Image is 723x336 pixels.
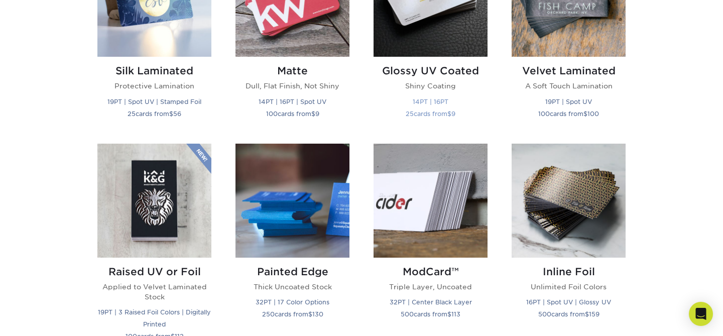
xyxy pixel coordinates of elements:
[107,98,201,105] small: 19PT | Spot UV | Stamped Foil
[311,110,315,118] span: $
[97,282,211,302] p: Applied to Velvet Laminated Stock
[266,110,278,118] span: 100
[235,266,349,278] h2: Painted Edge
[583,110,587,118] span: $
[447,110,451,118] span: $
[512,266,626,278] h2: Inline Foil
[451,110,455,118] span: 9
[538,110,599,118] small: cards from
[413,98,448,105] small: 14PT | 16PT
[97,266,211,278] h2: Raised UV or Foil
[406,110,455,118] small: cards from
[545,98,592,105] small: 19PT | Spot UV
[312,310,323,318] span: 130
[97,65,211,77] h2: Silk Laminated
[262,310,275,318] span: 250
[512,144,626,258] img: Inline Foil Business Cards
[587,110,599,118] span: 100
[538,110,550,118] span: 100
[308,310,312,318] span: $
[173,110,181,118] span: 56
[97,81,211,91] p: Protective Lamination
[374,81,488,91] p: Shiny Coating
[585,310,589,318] span: $
[374,266,488,278] h2: ModCard™
[235,144,349,258] img: Painted Edge Business Cards
[256,298,329,306] small: 32PT | 17 Color Options
[128,110,136,118] span: 25
[266,110,319,118] small: cards from
[235,81,349,91] p: Dull, Flat Finish, Not Shiny
[374,282,488,292] p: Triple Layer, Uncoated
[512,65,626,77] h2: Velvet Laminated
[374,144,488,258] img: ModCard™ Business Cards
[538,310,551,318] span: 500
[128,110,181,118] small: cards from
[97,144,211,258] img: Raised UV or Foil Business Cards
[374,65,488,77] h2: Glossy UV Coated
[447,310,451,318] span: $
[98,308,211,328] small: 19PT | 3 Raised Foil Colors | Digitally Printed
[235,282,349,292] p: Thick Uncoated Stock
[390,298,472,306] small: 32PT | Center Black Layer
[401,310,460,318] small: cards from
[526,298,611,306] small: 16PT | Spot UV | Glossy UV
[538,310,599,318] small: cards from
[689,302,713,326] div: Open Intercom Messenger
[512,282,626,292] p: Unlimited Foil Colors
[406,110,414,118] span: 25
[512,81,626,91] p: A Soft Touch Lamination
[451,310,460,318] span: 113
[262,310,323,318] small: cards from
[401,310,414,318] span: 500
[259,98,326,105] small: 14PT | 16PT | Spot UV
[169,110,173,118] span: $
[186,144,211,174] img: New Product
[235,65,349,77] h2: Matte
[315,110,319,118] span: 9
[589,310,599,318] span: 159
